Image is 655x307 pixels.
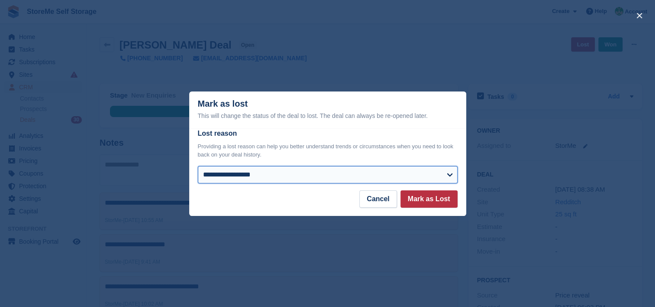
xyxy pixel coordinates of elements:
p: Providing a lost reason can help you better understand trends or circumstances when you need to l... [198,142,458,159]
label: Lost reason [198,128,458,139]
div: This will change the status of the deal to lost. The deal can always be re-opened later. [198,111,458,121]
button: Cancel [359,190,397,208]
button: Mark as Lost [400,190,458,208]
button: close [632,9,646,23]
div: Mark as lost [198,99,458,121]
